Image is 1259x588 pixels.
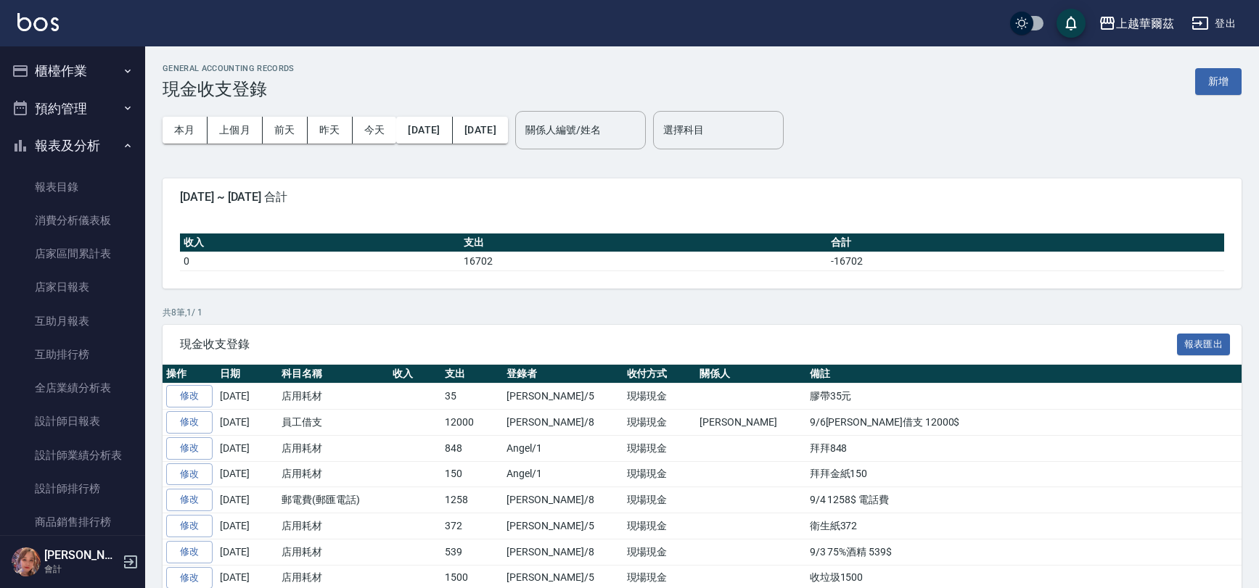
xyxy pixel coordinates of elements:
[623,435,697,461] td: 現場現金
[827,252,1224,270] td: -16702
[180,233,460,252] th: 收入
[353,117,397,144] button: 今天
[166,541,213,563] a: 修改
[389,365,442,384] th: 收入
[441,513,503,539] td: 372
[278,365,389,384] th: 科目名稱
[696,410,805,436] td: [PERSON_NAME]
[806,435,1242,461] td: 拜拜848
[623,384,697,410] td: 現場現金
[441,410,503,436] td: 12000
[263,117,308,144] button: 前天
[1057,9,1086,38] button: save
[441,365,503,384] th: 支出
[453,117,508,144] button: [DATE]
[163,365,216,384] th: 操作
[216,384,278,410] td: [DATE]
[216,539,278,565] td: [DATE]
[278,461,389,487] td: 店用耗材
[6,505,139,539] a: 商品銷售排行榜
[6,170,139,204] a: 報表目錄
[1177,334,1231,356] button: 報表匯出
[6,52,139,90] button: 櫃檯作業
[163,79,295,99] h3: 現金收支登錄
[623,487,697,513] td: 現場現金
[278,513,389,539] td: 店用耗材
[6,90,139,128] button: 預約管理
[278,435,389,461] td: 店用耗材
[216,487,278,513] td: [DATE]
[441,435,503,461] td: 848
[6,338,139,371] a: 互助排行榜
[216,435,278,461] td: [DATE]
[503,539,623,565] td: [PERSON_NAME]/8
[503,513,623,539] td: [PERSON_NAME]/5
[6,405,139,438] a: 設計師日報表
[806,365,1242,384] th: 備註
[806,487,1242,513] td: 9/4 1258$ 電話費
[44,548,118,563] h5: [PERSON_NAME]
[396,117,452,144] button: [DATE]
[166,385,213,407] a: 修改
[441,461,503,487] td: 150
[1195,74,1242,88] a: 新增
[208,117,263,144] button: 上個月
[216,461,278,487] td: [DATE]
[216,513,278,539] td: [DATE]
[6,472,139,505] a: 設計師排行榜
[806,384,1242,410] td: 膠帶35元
[6,439,139,472] a: 設計師業績分析表
[806,410,1242,436] td: 9/6[PERSON_NAME]借支 12000$
[166,463,213,486] a: 修改
[503,384,623,410] td: [PERSON_NAME]/5
[278,539,389,565] td: 店用耗材
[503,435,623,461] td: Angel/1
[163,117,208,144] button: 本月
[441,487,503,513] td: 1258
[6,270,139,304] a: 店家日報表
[623,365,697,384] th: 收付方式
[696,365,805,384] th: 關係人
[441,539,503,565] td: 539
[623,513,697,539] td: 現場現金
[166,515,213,537] a: 修改
[6,305,139,338] a: 互助月報表
[6,204,139,237] a: 消費分析儀表板
[278,487,389,513] td: 郵電費(郵匯電話)
[503,461,623,487] td: Angel/1
[1116,15,1174,33] div: 上越華爾茲
[6,127,139,165] button: 報表及分析
[163,306,1242,319] p: 共 8 筆, 1 / 1
[806,461,1242,487] td: 拜拜金紙150
[623,539,697,565] td: 現場現金
[460,233,828,252] th: 支出
[827,233,1224,252] th: 合計
[1177,336,1231,350] a: 報表匯出
[278,410,389,436] td: 員工借支
[623,410,697,436] td: 現場現金
[166,489,213,511] a: 修改
[806,513,1242,539] td: 衛生紙372
[6,371,139,405] a: 全店業績分析表
[1093,9,1180,38] button: 上越華爾茲
[441,384,503,410] td: 35
[216,410,278,436] td: [DATE]
[216,365,278,384] th: 日期
[1186,10,1242,37] button: 登出
[806,539,1242,565] td: 9/3 75%酒精 539$
[503,487,623,513] td: [PERSON_NAME]/8
[503,365,623,384] th: 登錄者
[180,252,460,270] td: 0
[180,190,1224,204] span: [DATE] ~ [DATE] 合計
[460,252,828,270] td: 16702
[503,410,623,436] td: [PERSON_NAME]/8
[166,411,213,434] a: 修改
[308,117,353,144] button: 昨天
[163,64,295,73] h2: GENERAL ACCOUNTING RECORDS
[6,237,139,270] a: 店家區間累計表
[44,563,118,576] p: 會計
[17,13,59,31] img: Logo
[166,437,213,460] a: 修改
[623,461,697,487] td: 現場現金
[278,384,389,410] td: 店用耗材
